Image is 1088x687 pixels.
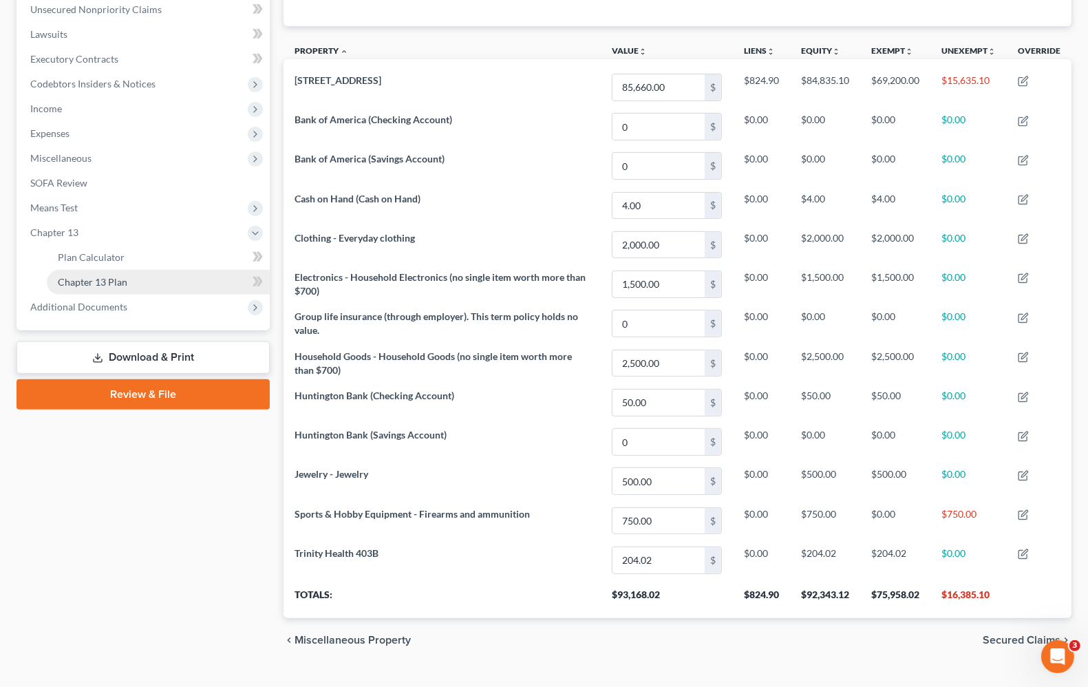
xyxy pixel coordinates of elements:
a: Exemptunfold_more [871,45,913,56]
i: expand_less [340,47,348,56]
td: $0.00 [790,147,860,186]
td: $0.00 [930,147,1007,186]
td: $824.90 [733,67,790,107]
button: Secured Claims chevron_right [983,635,1071,646]
td: $50.00 [860,383,930,422]
td: $1,500.00 [860,264,930,304]
span: Miscellaneous Property [295,635,411,646]
span: Codebtors Insiders & Notices [30,78,156,89]
span: Bank of America (Savings Account) [295,153,445,165]
td: $0.00 [733,304,790,343]
i: chevron_right [1060,635,1071,646]
td: $0.00 [930,383,1007,422]
a: Liensunfold_more [744,45,775,56]
td: $0.00 [930,540,1007,580]
span: Huntington Bank (Savings Account) [295,429,447,441]
td: $0.00 [733,343,790,383]
div: $ [705,114,721,140]
div: $ [705,74,721,101]
td: $4.00 [860,186,930,225]
a: Property expand_less [295,45,348,56]
div: $ [705,153,721,179]
td: $2,500.00 [790,343,860,383]
td: $4.00 [790,186,860,225]
td: $500.00 [790,462,860,501]
span: [STREET_ADDRESS] [295,74,381,86]
td: $1,500.00 [790,264,860,304]
span: Means Test [30,202,78,213]
span: Lawsuits [30,28,67,40]
td: $0.00 [930,343,1007,383]
input: 0.00 [612,468,705,494]
td: $0.00 [930,462,1007,501]
td: $0.00 [930,264,1007,304]
input: 0.00 [612,350,705,377]
span: Chapter 13 Plan [58,276,127,288]
span: Plan Calculator [58,251,125,263]
span: Secured Claims [983,635,1060,646]
td: $2,500.00 [860,343,930,383]
button: chevron_left Miscellaneous Property [284,635,411,646]
span: Miscellaneous [30,152,92,164]
span: Clothing - Everyday clothing [295,232,415,244]
span: SOFA Review [30,177,87,189]
i: unfold_more [639,47,647,56]
td: $0.00 [930,423,1007,462]
td: $0.00 [733,462,790,501]
td: $0.00 [930,304,1007,343]
td: $750.00 [930,501,1007,540]
a: Chapter 13 Plan [47,270,270,295]
th: $92,343.12 [790,580,860,618]
span: Household Goods - Household Goods (no single item worth more than $700) [295,350,572,376]
td: $0.00 [860,107,930,146]
td: $0.00 [790,107,860,146]
th: $824.90 [733,580,790,618]
td: $2,000.00 [860,225,930,264]
i: unfold_more [832,47,840,56]
a: Review & File [17,379,270,410]
span: Cash on Hand (Cash on Hand) [295,193,420,204]
th: Override [1007,37,1071,68]
td: $204.02 [790,540,860,580]
td: $500.00 [860,462,930,501]
a: Executory Contracts [19,47,270,72]
span: 3 [1069,640,1080,651]
span: Additional Documents [30,301,127,313]
a: Equityunfold_more [801,45,840,56]
th: $93,168.02 [601,580,733,618]
div: $ [705,547,721,573]
a: Plan Calculator [47,245,270,270]
td: $0.00 [930,107,1007,146]
td: $0.00 [860,501,930,540]
div: $ [705,468,721,494]
td: $0.00 [790,423,860,462]
span: Trinity Health 403B [295,547,378,559]
span: Electronics - Household Electronics (no single item worth more than $700) [295,271,586,297]
td: $0.00 [860,423,930,462]
a: Valueunfold_more [612,45,647,56]
span: Bank of America (Checking Account) [295,114,452,125]
span: Jewelry - Jewelry [295,468,368,480]
div: $ [705,232,721,258]
th: $16,385.10 [930,580,1007,618]
a: Lawsuits [19,22,270,47]
td: $84,835.10 [790,67,860,107]
td: $0.00 [860,304,930,343]
td: $0.00 [733,383,790,422]
input: 0.00 [612,390,705,416]
td: $0.00 [733,423,790,462]
input: 0.00 [612,153,705,179]
div: $ [705,350,721,377]
td: $204.02 [860,540,930,580]
span: Unsecured Nonpriority Claims [30,3,162,15]
td: $0.00 [733,147,790,186]
span: Executory Contracts [30,53,118,65]
input: 0.00 [612,271,705,297]
div: $ [705,193,721,219]
div: $ [705,429,721,455]
input: 0.00 [612,310,705,337]
i: chevron_left [284,635,295,646]
a: Download & Print [17,341,270,374]
td: $0.00 [733,225,790,264]
a: SOFA Review [19,171,270,195]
